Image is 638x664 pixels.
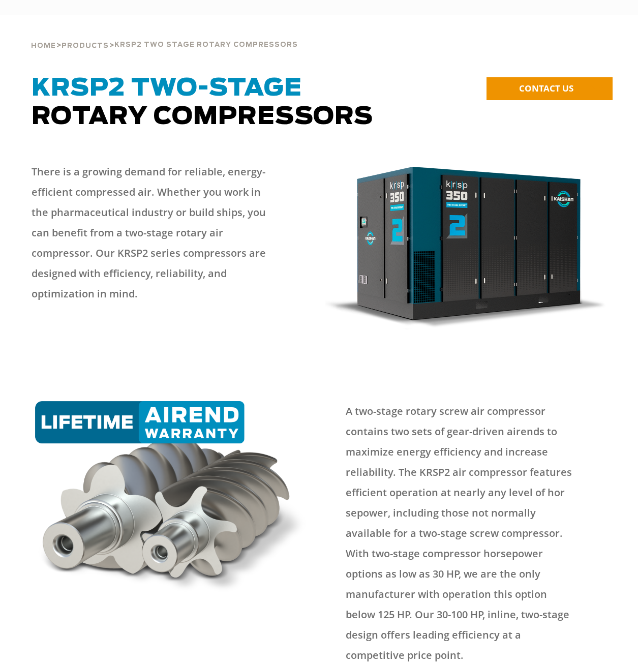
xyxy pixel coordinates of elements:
[519,82,573,94] span: CONTACT US
[325,167,607,330] img: krsp350
[31,41,56,50] a: Home
[32,162,278,304] p: There is a growing demand for reliable, energy-efficient compressed air. Whether you work in the ...
[31,43,56,49] span: Home
[32,76,302,101] span: KRSP2 Two-Stage
[31,15,298,54] div: > >
[487,77,613,100] a: CONTACT US
[114,42,298,48] span: krsp2 two stage rotary compressors
[32,76,373,129] span: Rotary Compressors
[32,401,313,597] img: warranty
[62,41,109,50] a: Products
[62,43,109,49] span: Products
